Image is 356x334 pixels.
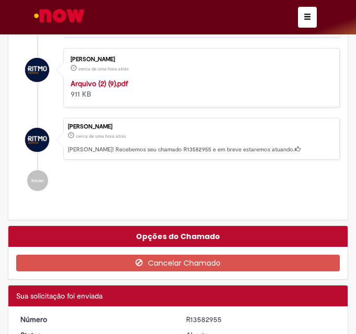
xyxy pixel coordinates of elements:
a: Arquivo (2) (9).pdf [71,79,128,88]
dt: Número [13,314,178,325]
div: [PERSON_NAME] [71,56,329,63]
button: Cancelar Chamado [16,255,340,271]
button: Alternar navegação [298,7,317,28]
time: 30/09/2025 16:45:44 [76,133,126,139]
div: R13582955 [186,314,336,325]
span: Sua solicitação foi enviada [16,291,102,301]
li: Wesley Viana [16,118,340,160]
div: Wesley Viana [25,58,49,82]
p: [PERSON_NAME]! Recebemos seu chamado R13582955 e em breve estaremos atuando. [68,146,334,154]
span: cerca de uma hora atrás [76,133,126,139]
div: 911 KB [71,78,329,99]
div: [PERSON_NAME] [68,124,334,130]
time: 30/09/2025 16:45:05 [78,66,129,72]
span: cerca de uma hora atrás [78,66,129,72]
img: ServiceNow [32,5,86,26]
div: Wesley Viana [25,128,49,152]
div: Opções do Chamado [8,226,348,247]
